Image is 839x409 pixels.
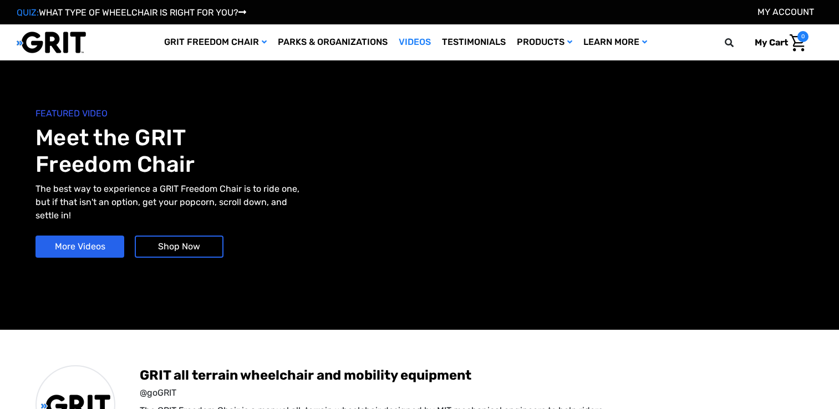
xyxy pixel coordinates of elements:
[272,24,393,60] a: Parks & Organizations
[511,24,578,60] a: Products
[578,24,653,60] a: Learn More
[35,182,304,222] p: The best way to experience a GRIT Freedom Chair is to ride one, but if that isn't an option, get ...
[17,7,246,18] a: QUIZ:WHAT TYPE OF WHEELCHAIR IS RIGHT FOR YOU?
[140,366,804,384] span: GRIT all terrain wheelchair and mobility equipment
[135,236,223,258] a: Shop Now
[17,31,86,54] img: GRIT All-Terrain Wheelchair and Mobility Equipment
[393,24,436,60] a: Videos
[35,107,420,120] span: FEATURED VIDEO
[17,7,39,18] span: QUIZ:
[140,386,804,400] span: @goGRIT
[35,236,124,258] a: More Videos
[425,96,798,290] iframe: YouTube video player
[755,37,788,48] span: My Cart
[790,34,806,52] img: Cart
[436,24,511,60] a: Testimonials
[757,7,814,17] a: Account
[35,125,420,178] h1: Meet the GRIT Freedom Chair
[746,31,809,54] a: Cart with 0 items
[730,31,746,54] input: Search
[159,24,272,60] a: GRIT Freedom Chair
[797,31,809,42] span: 0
